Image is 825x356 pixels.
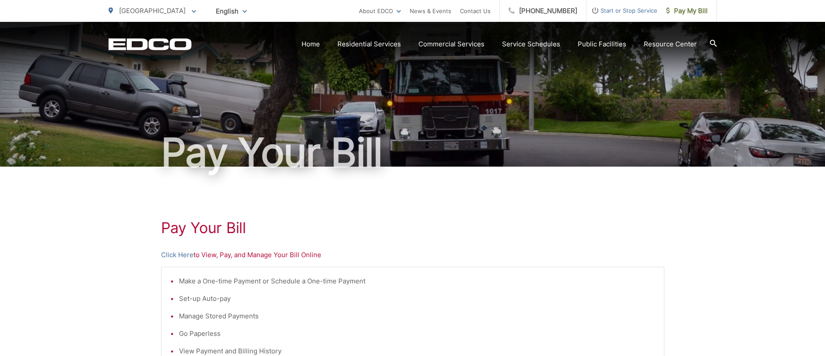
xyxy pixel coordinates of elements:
[209,3,253,19] span: English
[359,6,401,16] a: About EDCO
[119,7,186,15] span: [GEOGRAPHIC_DATA]
[161,250,193,260] a: Click Here
[302,39,320,49] a: Home
[109,38,192,50] a: EDCD logo. Return to the homepage.
[460,6,491,16] a: Contact Us
[161,219,664,237] h1: Pay Your Bill
[161,250,664,260] p: to View, Pay, and Manage Your Bill Online
[337,39,401,49] a: Residential Services
[410,6,451,16] a: News & Events
[644,39,697,49] a: Resource Center
[666,6,708,16] span: Pay My Bill
[179,311,655,321] li: Manage Stored Payments
[109,131,717,175] h1: Pay Your Bill
[418,39,484,49] a: Commercial Services
[502,39,560,49] a: Service Schedules
[578,39,626,49] a: Public Facilities
[179,328,655,339] li: Go Paperless
[179,276,655,286] li: Make a One-time Payment or Schedule a One-time Payment
[179,293,655,304] li: Set-up Auto-pay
